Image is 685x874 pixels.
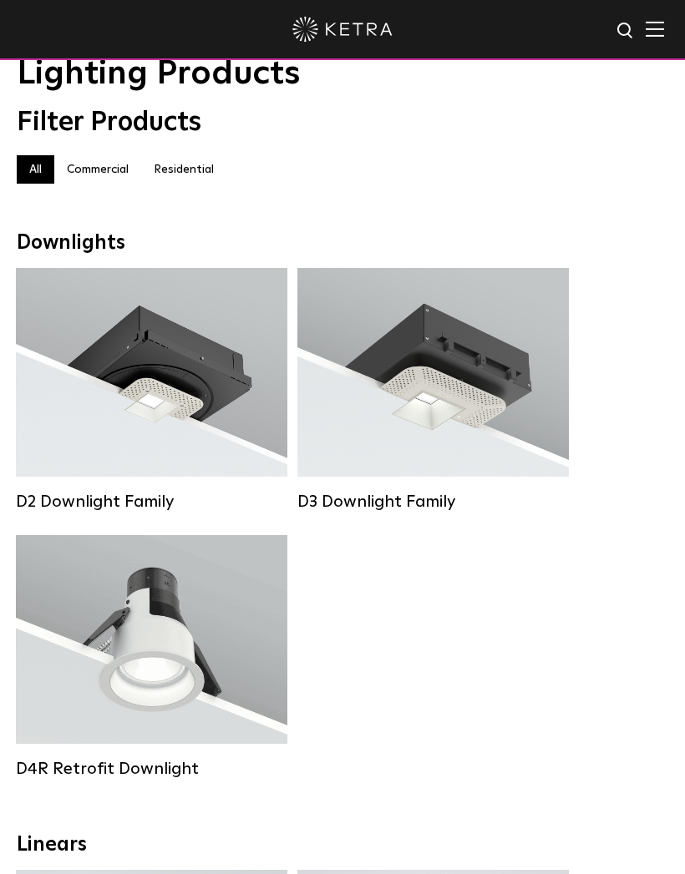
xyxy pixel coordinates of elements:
[16,535,287,777] a: D4R Retrofit Downlight Lumen Output:800Colors:White / BlackBeam Angles:15° / 25° / 40° / 60°Watta...
[17,107,668,139] div: Filter Products
[17,231,668,255] div: Downlights
[17,57,300,90] span: Lighting Products
[54,155,141,184] label: Commercial
[16,492,287,512] div: D2 Downlight Family
[16,759,287,779] div: D4R Retrofit Downlight
[141,155,226,184] label: Residential
[17,833,668,857] div: Linears
[646,21,664,37] img: Hamburger%20Nav.svg
[292,17,393,42] img: ketra-logo-2019-white
[17,155,54,184] label: All
[297,268,569,510] a: D3 Downlight Family Lumen Output:700 / 900 / 1100Colors:White / Black / Silver / Bronze / Paintab...
[616,21,637,42] img: search icon
[297,492,569,512] div: D3 Downlight Family
[16,268,287,510] a: D2 Downlight Family Lumen Output:1200Colors:White / Black / Gloss Black / Silver / Bronze / Silve...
